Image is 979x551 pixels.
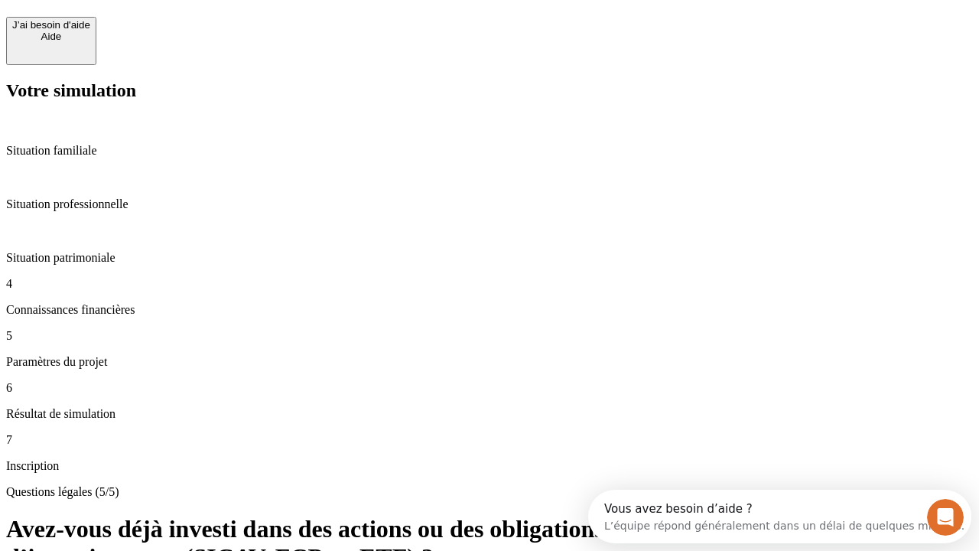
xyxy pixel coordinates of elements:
[6,144,973,158] p: Situation familiale
[6,459,973,473] p: Inscription
[927,499,964,536] iframe: Intercom live chat
[6,277,973,291] p: 4
[6,485,973,499] p: Questions légales (5/5)
[6,17,96,65] button: J’ai besoin d'aideAide
[6,6,421,48] div: Ouvrir le Messenger Intercom
[6,197,973,211] p: Situation professionnelle
[16,13,376,25] div: Vous avez besoin d’aide ?
[6,355,973,369] p: Paramètres du projet
[12,31,90,42] div: Aide
[6,329,973,343] p: 5
[6,303,973,317] p: Connaissances financières
[16,25,376,41] div: L’équipe répond généralement dans un délai de quelques minutes.
[12,19,90,31] div: J’ai besoin d'aide
[6,407,973,421] p: Résultat de simulation
[6,433,973,447] p: 7
[6,381,973,395] p: 6
[6,80,973,101] h2: Votre simulation
[6,251,973,265] p: Situation patrimoniale
[588,490,971,543] iframe: Intercom live chat discovery launcher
